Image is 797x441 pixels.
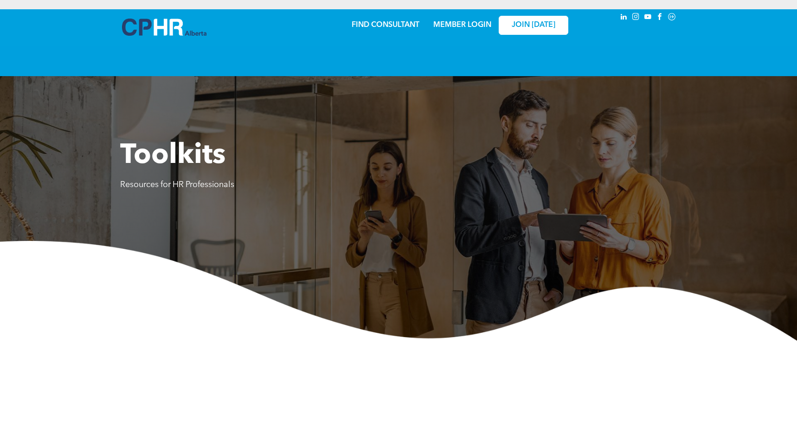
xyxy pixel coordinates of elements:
span: JOIN [DATE] [512,21,555,30]
a: Social network [667,12,677,24]
a: MEMBER LOGIN [433,21,491,29]
a: JOIN [DATE] [499,16,568,35]
a: linkedin [618,12,629,24]
img: A blue and white logo for cp alberta [122,19,206,36]
a: youtube [643,12,653,24]
span: Resources for HR Professionals [120,181,234,189]
a: FIND CONSULTANT [352,21,419,29]
span: Toolkits [120,142,225,170]
a: facebook [655,12,665,24]
a: instagram [630,12,641,24]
